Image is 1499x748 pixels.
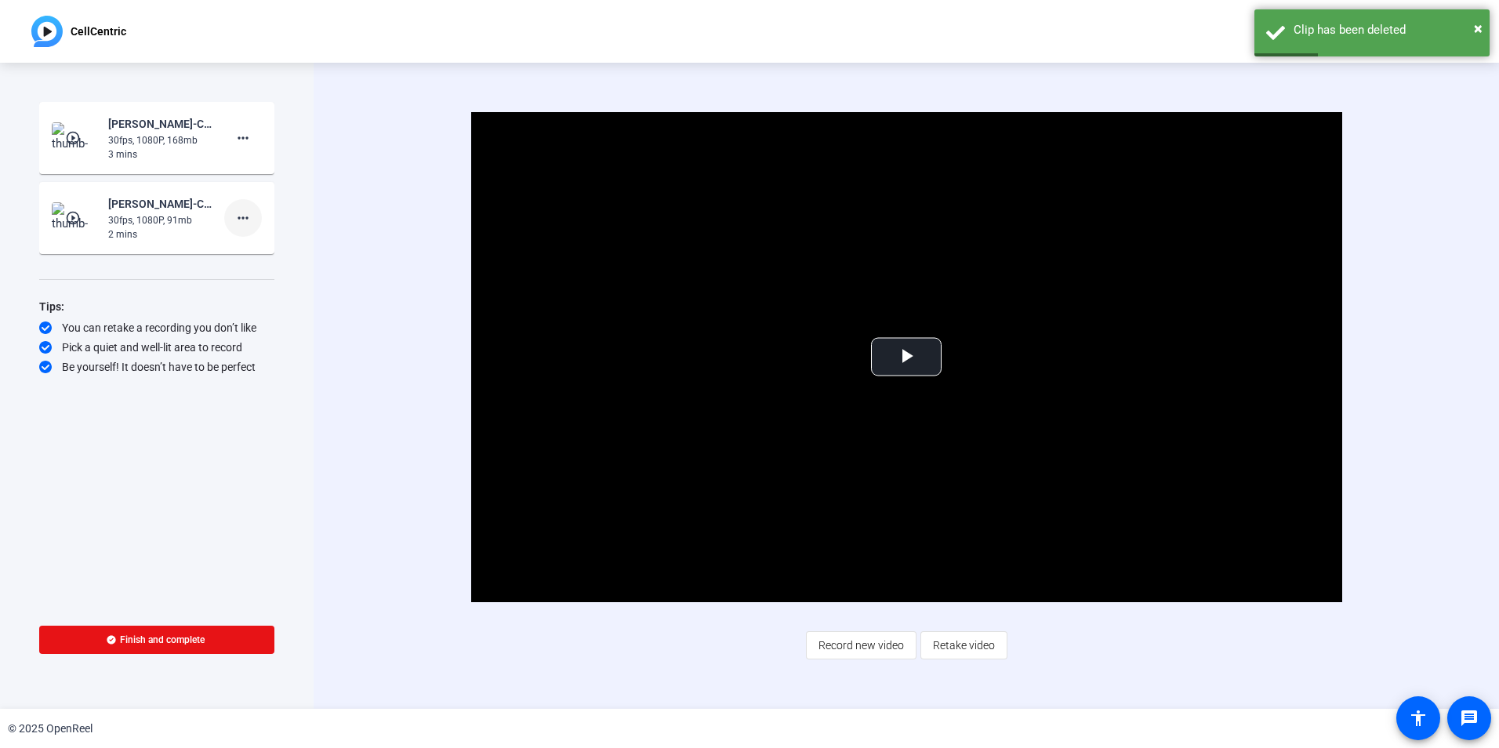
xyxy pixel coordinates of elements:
[234,209,252,227] mat-icon: more_horiz
[39,359,274,375] div: Be yourself! It doesn’t have to be perfect
[120,634,205,646] span: Finish and complete
[108,194,213,213] div: [PERSON_NAME]-CellCentric-CellCentric-1759496316667-webcam
[1460,709,1479,728] mat-icon: message
[108,227,213,241] div: 2 mins
[108,147,213,162] div: 3 mins
[39,320,274,336] div: You can retake a recording you don’t like
[920,631,1007,659] button: Retake video
[1474,19,1483,38] span: ×
[1409,709,1428,728] mat-icon: accessibility
[818,630,904,660] span: Record new video
[1294,21,1478,39] div: Clip has been deleted
[471,112,1342,602] div: Video Player
[39,340,274,355] div: Pick a quiet and well-lit area to record
[71,22,126,41] p: CellCentric
[39,626,274,654] button: Finish and complete
[806,631,916,659] button: Record new video
[1474,16,1483,40] button: Close
[108,114,213,133] div: [PERSON_NAME]-CellCentric-CellCentric-1759496592738-webcam
[52,202,98,234] img: thumb-nail
[871,338,942,376] button: Play Video
[8,721,93,737] div: © 2025 OpenReel
[52,122,98,154] img: thumb-nail
[39,297,274,316] div: Tips:
[234,129,252,147] mat-icon: more_horiz
[933,630,995,660] span: Retake video
[108,133,213,147] div: 30fps, 1080P, 168mb
[65,130,84,146] mat-icon: play_circle_outline
[108,213,213,227] div: 30fps, 1080P, 91mb
[65,210,84,226] mat-icon: play_circle_outline
[31,16,63,47] img: OpenReel logo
